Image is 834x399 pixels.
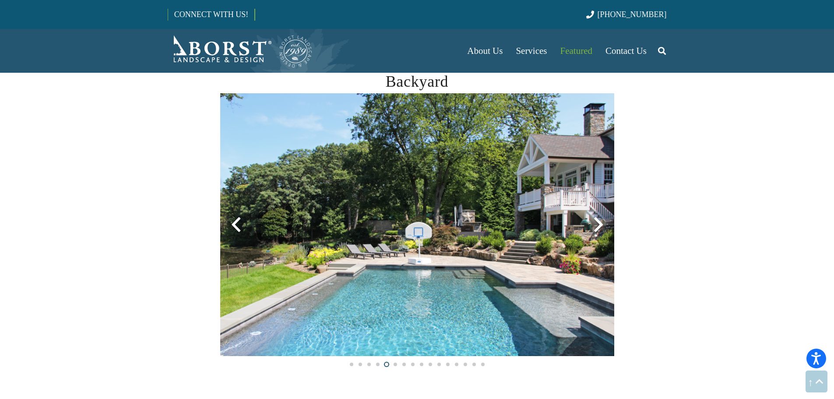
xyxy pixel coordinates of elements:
span: [PHONE_NUMBER] [598,10,667,19]
h2: Backyard [220,70,614,93]
span: About Us [467,46,503,56]
a: [PHONE_NUMBER] [586,10,666,19]
a: Borst-Logo [168,33,313,68]
span: Contact Us [605,46,647,56]
a: Contact Us [599,29,653,73]
span: Featured [560,46,592,56]
a: Featured [554,29,599,73]
span: Services [516,46,547,56]
a: Back to top [806,371,827,392]
a: Search [653,40,671,62]
a: Services [509,29,553,73]
a: CONNECT WITH US! [168,4,254,25]
a: About Us [461,29,509,73]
